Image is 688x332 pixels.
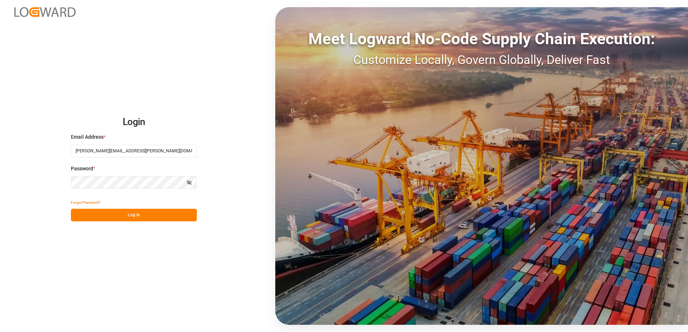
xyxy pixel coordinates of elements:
[14,7,76,17] img: Logward_new_orange.png
[71,145,197,157] input: Enter your email
[71,165,93,172] span: Password
[71,196,100,209] button: Forgot Password?
[71,209,197,221] button: Log In
[275,27,688,51] div: Meet Logward No-Code Supply Chain Execution:
[71,133,104,141] span: Email Address
[275,51,688,69] div: Customize Locally, Govern Globally, Deliver Fast
[71,111,197,134] h2: Login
